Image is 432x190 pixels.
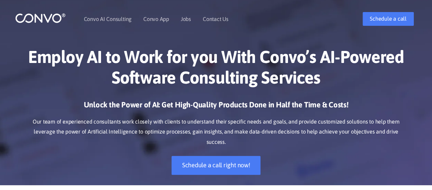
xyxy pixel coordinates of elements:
[25,46,407,93] h1: Employ AI to Work for you With Convo’s AI-Powered Software Consulting Services
[203,16,229,22] a: Contact Us
[143,16,169,22] a: Convo App
[181,16,191,22] a: Jobs
[15,13,66,23] img: logo_1.png
[25,100,407,115] h3: Unlock the Power of AI: Get High-Quality Products Done in Half the Time & Costs!
[25,117,407,148] p: Our team of experienced consultants work closely with clients to understand their specific needs ...
[171,156,261,175] a: Schedule a call right now!
[84,16,132,22] a: Convo AI Consulting
[363,12,413,26] a: Schedule a call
